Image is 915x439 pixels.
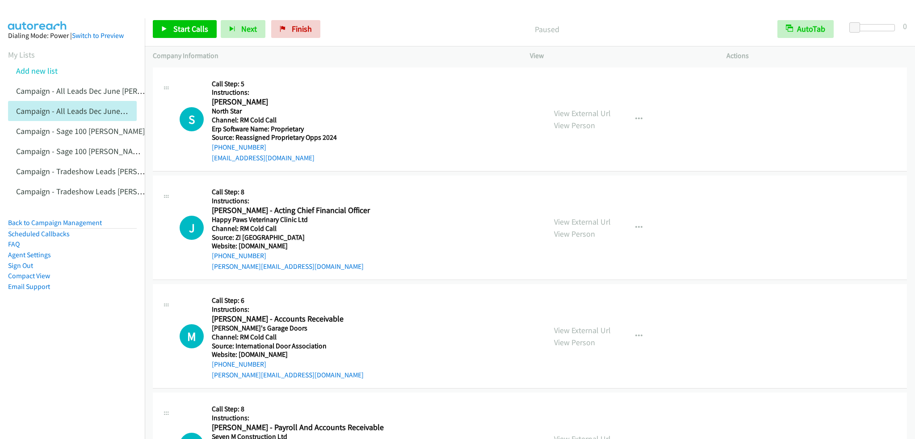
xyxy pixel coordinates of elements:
[212,324,387,333] h5: [PERSON_NAME]'s Garage Doors
[72,31,124,40] a: Switch to Preview
[554,108,611,118] a: View External Url
[16,166,174,176] a: Campaign - Tradeshow Leads [PERSON_NAME]
[212,224,387,233] h5: Channel: RM Cold Call
[212,197,387,205] h5: Instructions:
[8,251,51,259] a: Agent Settings
[16,106,204,116] a: Campaign - All Leads Dec June [PERSON_NAME] Cloned
[212,116,387,125] h5: Channel: RM Cold Call
[180,324,204,348] h1: M
[212,125,387,134] h5: Erp Software Name: Proprietary
[153,50,514,61] p: Company Information
[8,230,70,238] a: Scheduled Callbacks
[212,242,387,251] h5: Website: [DOMAIN_NAME]
[777,20,834,38] button: AutoTab
[16,66,58,76] a: Add new list
[212,360,266,368] a: [PHONE_NUMBER]
[8,240,20,248] a: FAQ
[212,333,387,342] h5: Channel: RM Cold Call
[212,107,387,116] h5: North Star
[212,88,387,97] h5: Instructions:
[271,20,320,38] a: Finish
[212,305,387,314] h5: Instructions:
[212,405,387,414] h5: Call Step: 8
[180,216,204,240] h1: J
[530,50,710,61] p: View
[854,24,895,31] div: Delay between calls (in seconds)
[212,97,387,107] h2: [PERSON_NAME]
[554,337,595,347] a: View Person
[212,154,315,162] a: [EMAIL_ADDRESS][DOMAIN_NAME]
[8,282,50,291] a: Email Support
[212,296,387,305] h5: Call Step: 6
[292,24,312,34] span: Finish
[180,107,204,131] div: The call is yet to be attempted
[554,217,611,227] a: View External Url
[332,23,761,35] p: Paused
[212,314,387,324] h2: [PERSON_NAME] - Accounts Receivable
[212,215,387,224] h5: Happy Paws Veterinary Clinic Ltd
[241,24,257,34] span: Next
[212,205,387,216] h2: [PERSON_NAME] - Acting Chief Financial Officer
[212,422,387,433] h2: [PERSON_NAME] - Payroll And Accounts Receivable
[221,20,265,38] button: Next
[212,262,364,271] a: [PERSON_NAME][EMAIL_ADDRESS][DOMAIN_NAME]
[212,350,387,359] h5: Website: [DOMAIN_NAME]
[180,324,204,348] div: The call is yet to be attempted
[554,229,595,239] a: View Person
[8,218,102,227] a: Back to Campaign Management
[8,30,137,41] div: Dialing Mode: Power |
[212,188,387,197] h5: Call Step: 8
[8,272,50,280] a: Compact View
[180,107,204,131] h1: S
[180,216,204,240] div: The call is yet to be attempted
[212,251,266,260] a: [PHONE_NUMBER]
[212,371,364,379] a: [PERSON_NAME][EMAIL_ADDRESS][DOMAIN_NAME]
[153,20,217,38] a: Start Calls
[212,233,387,242] h5: Source: ZI [GEOGRAPHIC_DATA]
[212,143,266,151] a: [PHONE_NUMBER]
[212,342,387,351] h5: Source: International Door Association
[212,133,387,142] h5: Source: Reassigned Proprietary Opps 2024
[8,261,33,270] a: Sign Out
[16,126,145,136] a: Campaign - Sage 100 [PERSON_NAME]
[903,20,907,32] div: 0
[726,50,907,61] p: Actions
[554,325,611,335] a: View External Url
[212,414,387,422] h5: Instructions:
[212,79,387,88] h5: Call Step: 5
[554,120,595,130] a: View Person
[16,146,171,156] a: Campaign - Sage 100 [PERSON_NAME] Cloned
[8,50,35,60] a: My Lists
[16,186,200,197] a: Campaign - Tradeshow Leads [PERSON_NAME] Cloned
[16,86,178,96] a: Campaign - All Leads Dec June [PERSON_NAME]
[173,24,208,34] span: Start Calls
